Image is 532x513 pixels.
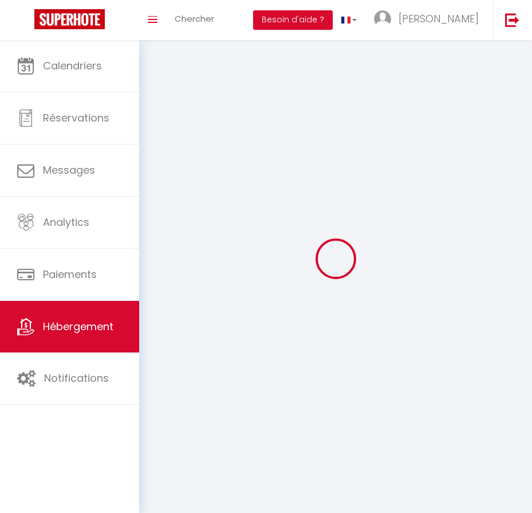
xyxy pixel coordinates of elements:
span: Paiements [43,267,97,281]
span: Hébergement [43,319,113,334]
img: Super Booking [34,9,105,29]
button: Besoin d'aide ? [253,10,333,30]
span: Chercher [175,13,214,25]
img: ... [374,10,391,28]
span: Réservations [43,111,109,125]
img: logout [505,13,519,27]
span: Messages [43,163,95,177]
span: Notifications [44,371,109,385]
span: Calendriers [43,58,102,73]
span: [PERSON_NAME] [399,11,479,26]
span: Analytics [43,215,89,229]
